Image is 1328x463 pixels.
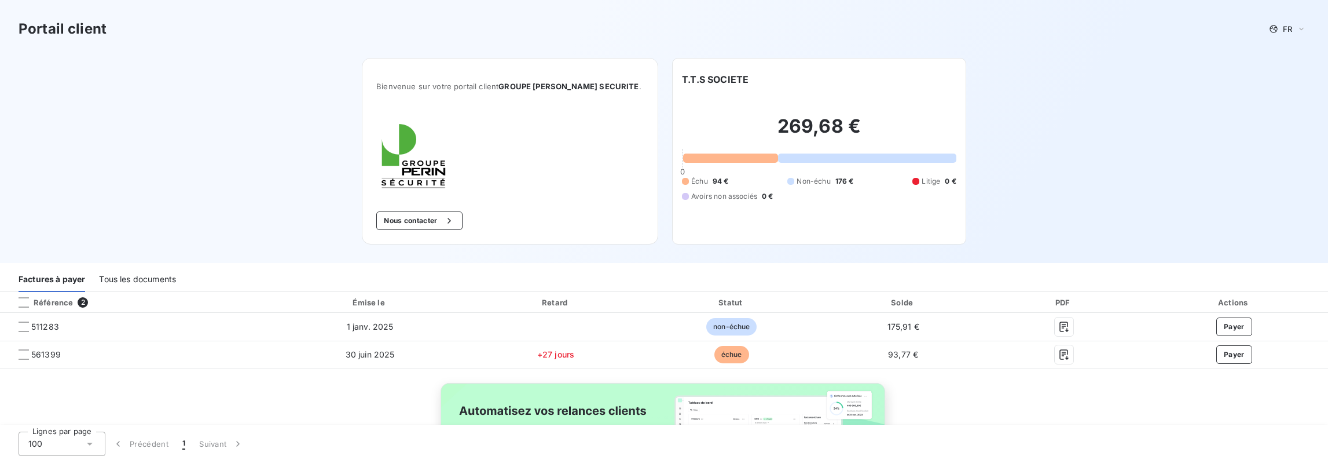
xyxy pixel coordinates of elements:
[192,432,251,456] button: Suivant
[990,297,1138,308] div: PDF
[835,176,854,187] span: 176 €
[376,119,450,193] img: Company logo
[713,176,729,187] span: 94 €
[1283,24,1292,34] span: FR
[347,322,394,331] span: 1 janv. 2025
[31,321,59,333] span: 511283
[498,82,639,91] span: GROUPE [PERSON_NAME] SECURITE
[680,167,685,176] span: 0
[887,322,919,331] span: 175,91 €
[78,297,88,308] span: 2
[1142,297,1326,308] div: Actions
[19,268,85,292] div: Factures à payer
[945,176,956,187] span: 0 €
[706,318,757,336] span: non-échue
[9,297,73,308] div: Référence
[647,297,816,308] div: Statut
[821,297,986,308] div: Solde
[31,349,61,360] span: 561399
[797,176,830,187] span: Non-échu
[682,115,956,150] h2: 269,68 €
[762,191,773,202] span: 0 €
[99,268,176,292] div: Tous les documents
[182,438,185,450] span: 1
[682,72,749,86] h6: T.T.S SOCIETE
[922,176,940,187] span: Litige
[105,432,175,456] button: Précédent
[175,432,192,456] button: 1
[19,19,107,39] h3: Portail client
[376,212,462,230] button: Nous contacter
[691,191,757,202] span: Avoirs non associés
[1216,345,1252,364] button: Payer
[276,297,465,308] div: Émise le
[691,176,708,187] span: Échu
[376,82,644,91] span: Bienvenue sur votre portail client .
[28,438,42,450] span: 100
[346,349,395,359] span: 30 juin 2025
[537,349,574,359] span: +27 jours
[714,346,749,363] span: échue
[888,349,918,359] span: 93,77 €
[1216,318,1252,336] button: Payer
[469,297,642,308] div: Retard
